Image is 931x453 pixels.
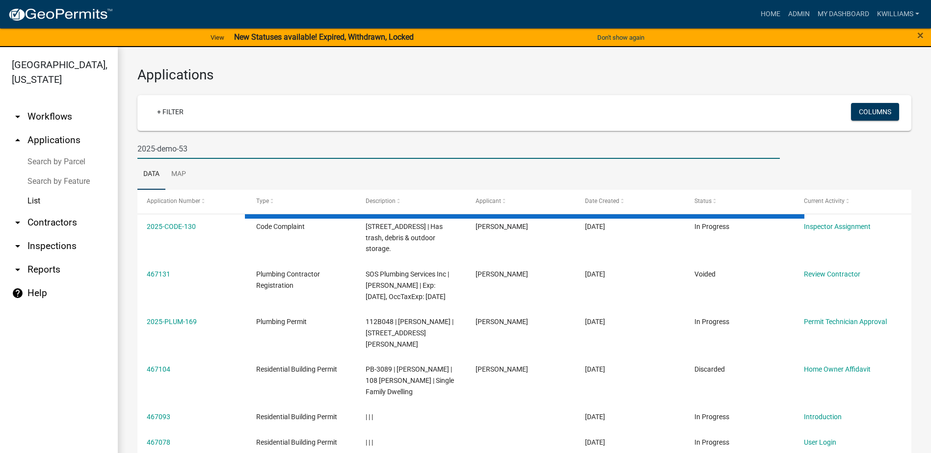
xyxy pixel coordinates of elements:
[795,190,904,213] datatable-header-cell: Current Activity
[694,223,729,230] span: In Progress
[585,198,619,204] span: Date Created
[366,413,373,421] span: | | |
[12,264,24,276] i: arrow_drop_down
[366,365,454,396] span: PB-3089 | JACKSON LISA | 108 MACK LN | Single Family Dwelling
[137,159,165,190] a: Data
[804,413,842,421] a: Introduction
[356,190,466,213] datatable-header-cell: Description
[694,438,729,446] span: In Progress
[804,318,887,326] a: Permit Technician Approval
[256,318,307,326] span: Plumbing Permit
[149,103,191,121] a: + Filter
[147,365,170,373] a: 467104
[685,190,795,213] datatable-header-cell: Status
[804,438,836,446] a: User Login
[366,438,373,446] span: | | |
[585,270,605,278] span: 08/21/2025
[873,5,923,24] a: kwilliams
[804,198,845,204] span: Current Activity
[694,270,716,278] span: Voided
[147,318,197,326] a: 2025-PLUM-169
[147,438,170,446] a: 467078
[466,190,575,213] datatable-header-cell: Applicant
[12,240,24,252] i: arrow_drop_down
[165,159,192,190] a: Map
[576,190,685,213] datatable-header-cell: Date Created
[585,318,605,326] span: 08/21/2025
[804,270,860,278] a: Review Contractor
[256,270,320,289] span: Plumbing Contractor Registration
[256,438,337,446] span: Residential Building Permit
[137,139,780,159] input: Search for applications
[366,198,396,204] span: Description
[804,365,871,373] a: Home Owner Affidavit
[12,134,24,146] i: arrow_drop_up
[147,223,196,230] a: 2025-CODE-130
[256,413,337,421] span: Residential Building Permit
[476,270,528,278] span: Isidro Gallegos
[804,223,871,230] a: Inspector Assignment
[917,28,924,42] span: ×
[585,413,605,421] span: 08/20/2025
[137,67,911,83] h3: Applications
[784,5,814,24] a: Admin
[234,32,414,42] strong: New Statuses available! Expired, Withdrawn, Locked
[476,223,528,230] span: Stephanie Morris
[593,29,648,46] button: Don't show again
[147,270,170,278] a: 467131
[256,223,305,230] span: Code Complaint
[366,318,453,348] span: 112B048 | Isidro Gallegos | 887 Worley Crossroads, Jasper, GA, 30143
[585,223,605,230] span: 08/21/2025
[12,287,24,299] i: help
[694,413,729,421] span: In Progress
[917,29,924,41] button: Close
[247,190,356,213] datatable-header-cell: Type
[12,217,24,228] i: arrow_drop_down
[694,318,729,326] span: In Progress
[694,365,725,373] span: Discarded
[366,223,443,253] span: 107 Briar Patch Road | Has trash, debris & outdoor storage.
[757,5,784,24] a: Home
[814,5,873,24] a: My Dashboard
[851,103,899,121] button: Columns
[256,198,269,204] span: Type
[256,365,337,373] span: Residential Building Permit
[147,198,200,204] span: Application Number
[694,198,712,204] span: Status
[366,270,449,301] span: SOS Plumbing Services Inc | Isidro Gallegos | Exp: 11/30/2026, OccTaxExp: 06/30/2026
[147,413,170,421] a: 467093
[476,318,528,326] span: Isidro Gallegos
[476,198,501,204] span: Applicant
[585,365,605,373] span: 08/21/2025
[585,438,605,446] span: 08/20/2025
[137,190,247,213] datatable-header-cell: Application Number
[207,29,228,46] a: View
[12,111,24,123] i: arrow_drop_down
[476,365,528,373] span: Lisa Jackson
